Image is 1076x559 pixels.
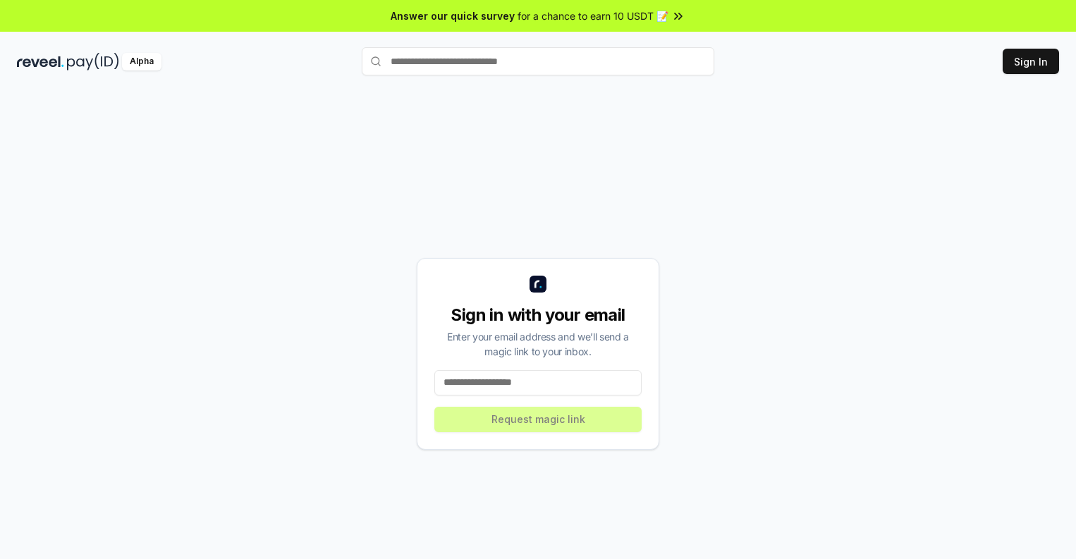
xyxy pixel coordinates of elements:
[530,276,546,293] img: logo_small
[67,53,119,70] img: pay_id
[122,53,161,70] div: Alpha
[391,8,515,23] span: Answer our quick survey
[1003,49,1059,74] button: Sign In
[17,53,64,70] img: reveel_dark
[434,304,642,326] div: Sign in with your email
[434,329,642,359] div: Enter your email address and we’ll send a magic link to your inbox.
[518,8,668,23] span: for a chance to earn 10 USDT 📝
